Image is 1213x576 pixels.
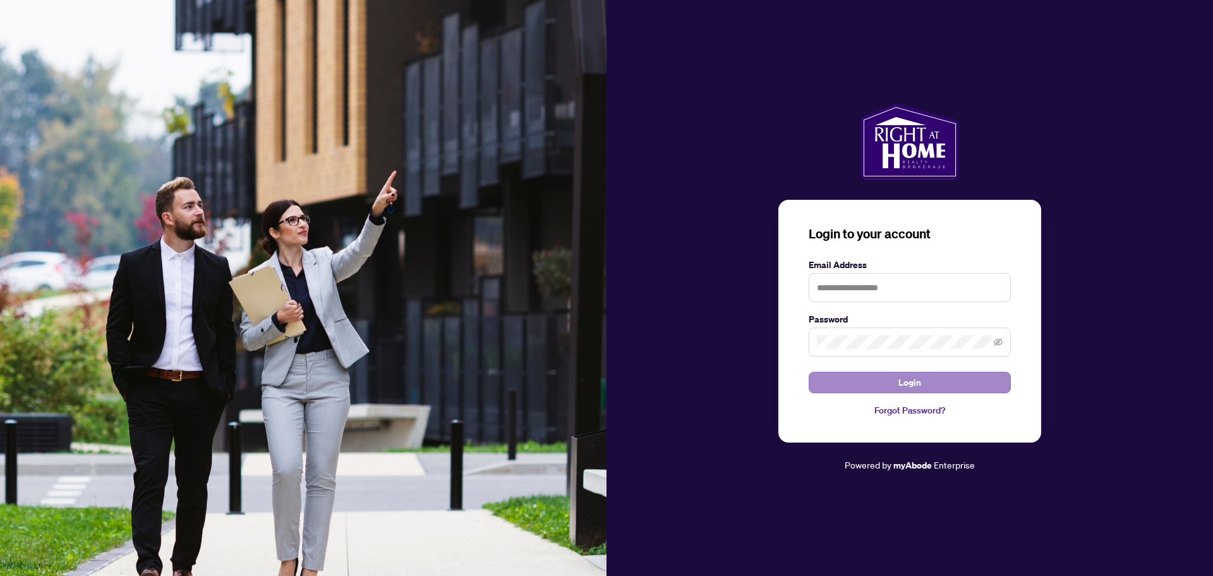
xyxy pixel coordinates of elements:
[934,459,975,470] span: Enterprise
[809,225,1011,243] h3: Login to your account
[809,312,1011,326] label: Password
[809,258,1011,272] label: Email Address
[860,104,958,180] img: ma-logo
[845,459,891,470] span: Powered by
[994,338,1003,346] span: eye-invisible
[809,372,1011,393] button: Login
[893,458,932,472] a: myAbode
[898,372,921,393] span: Login
[809,403,1011,417] a: Forgot Password?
